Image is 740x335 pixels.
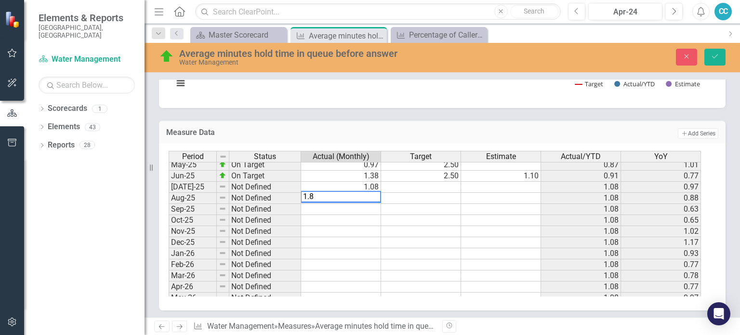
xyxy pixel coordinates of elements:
[541,270,621,281] td: 1.08
[219,205,226,213] img: 8DAGhfEEPCf229AAAAAElFTkSuQmCC
[541,182,621,193] td: 1.08
[229,171,301,182] td: On Target
[169,226,217,237] td: Nov-25
[621,248,701,259] td: 0.93
[621,193,701,204] td: 0.88
[621,204,701,215] td: 0.63
[541,215,621,226] td: 1.08
[229,193,301,204] td: Not Defined
[510,5,558,18] button: Search
[219,183,226,190] img: 8DAGhfEEPCf229AAAAAElFTkSuQmCC
[48,140,75,151] a: Reports
[169,281,217,293] td: Apr-26
[169,237,217,248] td: Dec-25
[621,182,701,193] td: 0.97
[278,322,311,331] a: Measures
[195,3,560,20] input: Search ClearPoint...
[193,29,284,41] a: Master Scorecard
[592,6,659,18] div: Apr-24
[5,11,22,28] img: ClearPoint Strategy
[229,270,301,281] td: Not Defined
[219,216,226,224] img: 8DAGhfEEPCf229AAAAAElFTkSuQmCC
[48,103,87,114] a: Scorecards
[621,160,701,171] td: 1.01
[621,281,701,293] td: 0.77
[229,259,301,270] td: Not Defined
[79,141,95,149] div: 28
[541,237,621,248] td: 1.08
[666,80,700,88] button: Show Estimate
[229,248,301,259] td: Not Defined
[166,128,467,137] h3: Measure Data
[207,322,274,331] a: Water Management
[182,152,204,161] span: Period
[229,160,301,171] td: On Target
[229,281,301,293] td: Not Defined
[193,321,435,332] div: » »
[48,121,80,133] a: Elements
[541,160,621,171] td: 0.87
[219,282,226,290] img: 8DAGhfEEPCf229AAAAAElFTkSuQmCC
[678,128,718,139] button: Add Series
[219,294,226,301] img: 8DAGhfEEPCf229AAAAAElFTkSuQmCC
[159,49,174,64] img: On Target
[229,237,301,248] td: Not Defined
[169,248,217,259] td: Jan-26
[561,152,601,161] span: Actual/YTD
[209,29,284,41] div: Master Scorecard
[169,270,217,281] td: Mar-26
[381,171,461,182] td: 2.50
[39,77,135,94] input: Search Below...
[541,204,621,215] td: 1.08
[541,193,621,204] td: 1.08
[541,248,621,259] td: 1.08
[229,215,301,226] td: Not Defined
[381,160,461,171] td: 2.50
[309,30,384,42] div: Average minutes hold time in queue before answer
[461,171,541,182] td: 1.10
[179,48,473,59] div: Average minutes hold time in queue before answer
[301,171,381,182] td: 1.38
[219,249,226,257] img: 8DAGhfEEPCf229AAAAAElFTkSuQmCC
[169,215,217,226] td: Oct-25
[621,226,701,237] td: 1.02
[301,182,381,193] td: 1.08
[614,80,655,88] button: Show Actual/YTD
[675,80,700,88] text: Estimate
[219,194,226,201] img: 8DAGhfEEPCf229AAAAAElFTkSuQmCC
[39,54,135,65] a: Water Management
[219,153,227,161] img: 8DAGhfEEPCf229AAAAAElFTkSuQmCC
[169,293,217,304] td: May-26
[169,259,217,270] td: Feb-26
[541,281,621,293] td: 1.08
[169,204,217,215] td: Sep-25
[524,7,544,15] span: Search
[169,160,217,171] td: May-25
[219,260,226,268] img: 8DAGhfEEPCf229AAAAAElFTkSuQmCC
[219,227,226,235] img: 8DAGhfEEPCf229AAAAAElFTkSuQmCC
[39,24,135,40] small: [GEOGRAPHIC_DATA], [GEOGRAPHIC_DATA]
[229,293,301,304] td: Not Defined
[219,271,226,279] img: 8DAGhfEEPCf229AAAAAElFTkSuQmCC
[621,237,701,248] td: 1.17
[174,77,187,90] button: View chart menu, Chart
[621,259,701,270] td: 0.77
[39,12,135,24] span: Elements & Reports
[179,59,473,66] div: Water Management
[707,302,730,325] div: Open Intercom Messenger
[541,171,621,182] td: 0.91
[621,215,701,226] td: 0.65
[229,182,301,193] td: Not Defined
[621,293,701,304] td: 0.97
[621,171,701,182] td: 0.77
[229,226,301,237] td: Not Defined
[85,123,100,131] div: 43
[575,80,603,88] button: Show Target
[254,152,276,161] span: Status
[229,204,301,215] td: Not Defined
[541,293,621,304] td: 1.08
[486,152,516,161] span: Estimate
[219,161,226,168] img: zOikAAAAAElFTkSuQmCC
[409,29,485,41] div: Percentage of Callers who Abandon (hang up) Call after 2m30s Threshold
[92,105,107,113] div: 1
